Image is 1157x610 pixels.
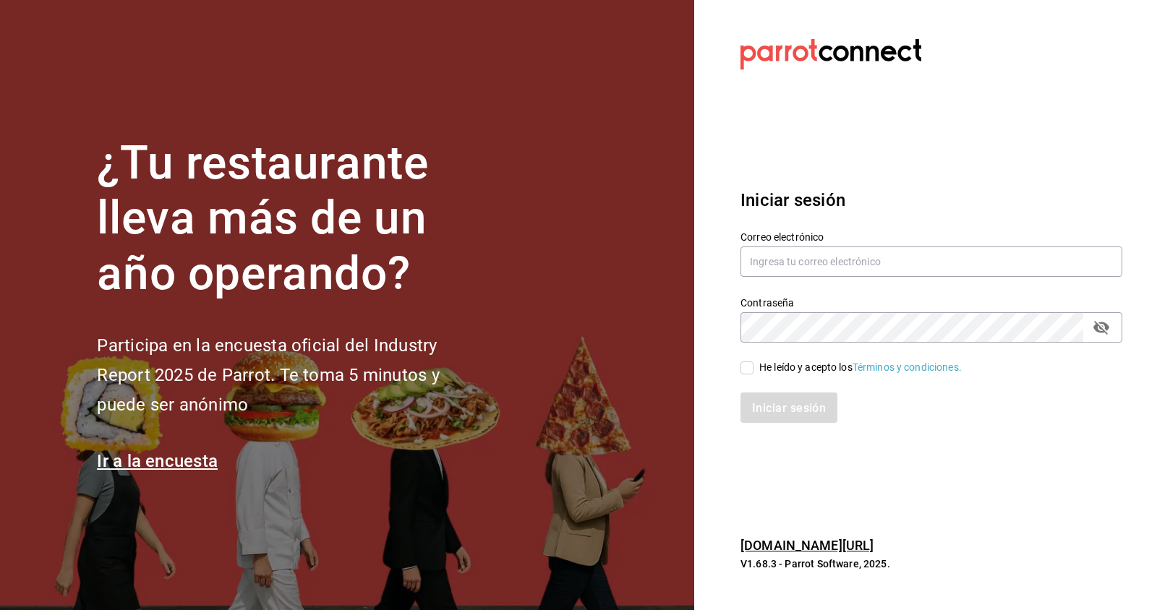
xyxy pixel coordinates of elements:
[759,361,853,373] font: He leído y acepto los
[740,246,1122,277] input: Ingresa tu correo electrónico
[97,451,218,471] a: Ir a la encuesta
[740,296,794,308] font: Contraseña
[740,190,845,210] font: Iniciar sesión
[97,335,439,415] font: Participa en la encuesta oficial del Industry Report 2025 de Parrot. Te toma 5 minutos y puede se...
[740,231,824,242] font: Correo electrónico
[1089,315,1114,340] button: campo de contraseña
[853,361,962,373] a: Términos y condiciones.
[97,136,428,301] font: ¿Tu restaurante lleva más de un año operando?
[740,538,874,553] a: [DOMAIN_NAME][URL]
[740,558,890,570] font: V1.68.3 - Parrot Software, 2025.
